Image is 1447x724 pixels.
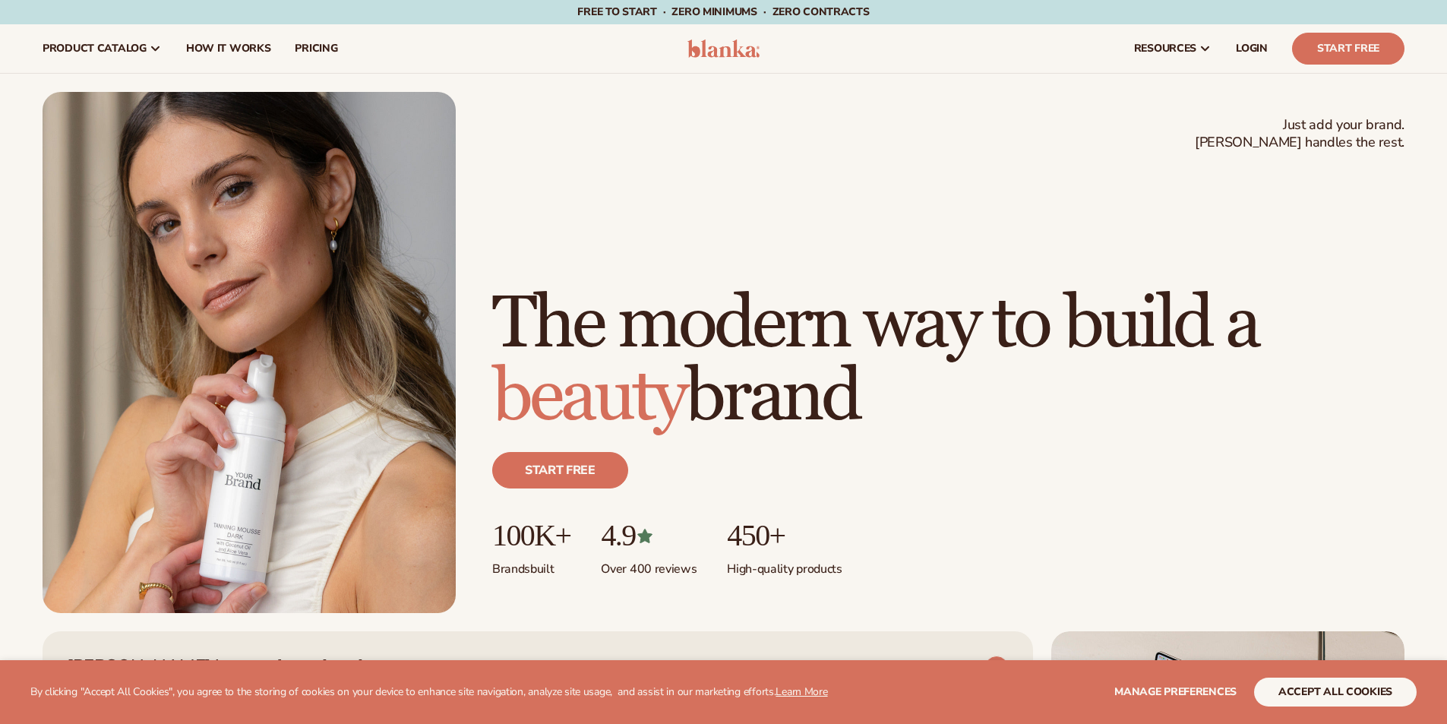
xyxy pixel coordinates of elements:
span: LOGIN [1236,43,1268,55]
a: LOGIN [1224,24,1280,73]
button: Manage preferences [1114,678,1237,707]
p: High-quality products [727,552,842,577]
a: product catalog [30,24,174,73]
p: By clicking "Accept All Cookies", you agree to the storing of cookies on your device to enhance s... [30,686,828,699]
span: resources [1134,43,1196,55]
h1: The modern way to build a brand [492,288,1404,434]
p: 4.9 [601,519,697,552]
span: pricing [295,43,337,55]
a: resources [1122,24,1224,73]
a: How It Works [174,24,283,73]
span: Free to start · ZERO minimums · ZERO contracts [577,5,869,19]
a: Start Free [1292,33,1404,65]
span: Just add your brand. [PERSON_NAME] handles the rest. [1195,116,1404,152]
img: Female holding tanning mousse. [43,92,456,613]
a: pricing [283,24,349,73]
p: 450+ [727,519,842,552]
span: product catalog [43,43,147,55]
a: Start free [492,452,628,488]
p: Over 400 reviews [601,552,697,577]
span: Manage preferences [1114,684,1237,699]
a: VIEW PRODUCTS [876,656,1009,680]
img: logo [687,40,760,58]
a: Learn More [776,684,827,699]
span: beauty [492,353,685,441]
span: How It Works [186,43,271,55]
p: 100K+ [492,519,570,552]
p: Brands built [492,552,570,577]
button: accept all cookies [1254,678,1417,707]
